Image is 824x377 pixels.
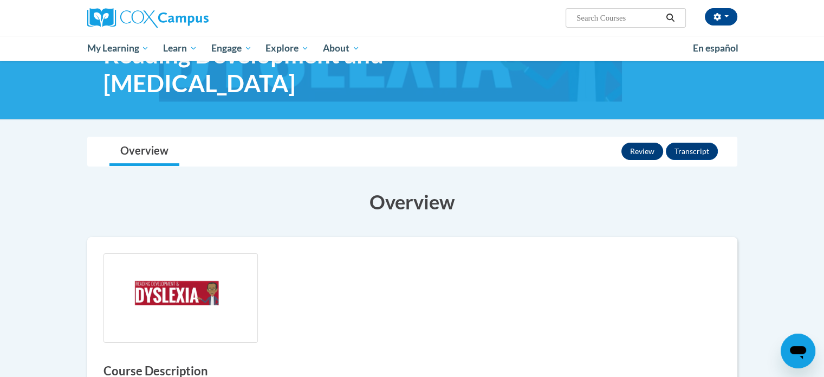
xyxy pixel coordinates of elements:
[103,40,477,98] span: Reading Development and [MEDICAL_DATA]
[87,188,737,215] h3: Overview
[705,8,737,25] button: Account Settings
[621,143,663,160] button: Review
[316,36,367,61] a: About
[693,42,738,54] span: En español
[204,36,259,61] a: Engage
[666,143,718,160] button: Transcript
[87,42,149,55] span: My Learning
[211,42,252,55] span: Engage
[87,8,293,28] a: Cox Campus
[323,42,360,55] span: About
[163,42,197,55] span: Learn
[87,8,209,28] img: Cox Campus
[103,253,258,343] img: Course logo image
[686,37,745,60] a: En español
[662,11,678,24] button: Search
[109,137,179,166] a: Overview
[575,11,662,24] input: Search Courses
[80,36,157,61] a: My Learning
[71,36,754,61] div: Main menu
[258,36,316,61] a: Explore
[156,36,204,61] a: Learn
[265,42,309,55] span: Explore
[781,334,815,368] iframe: Button to launch messaging window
